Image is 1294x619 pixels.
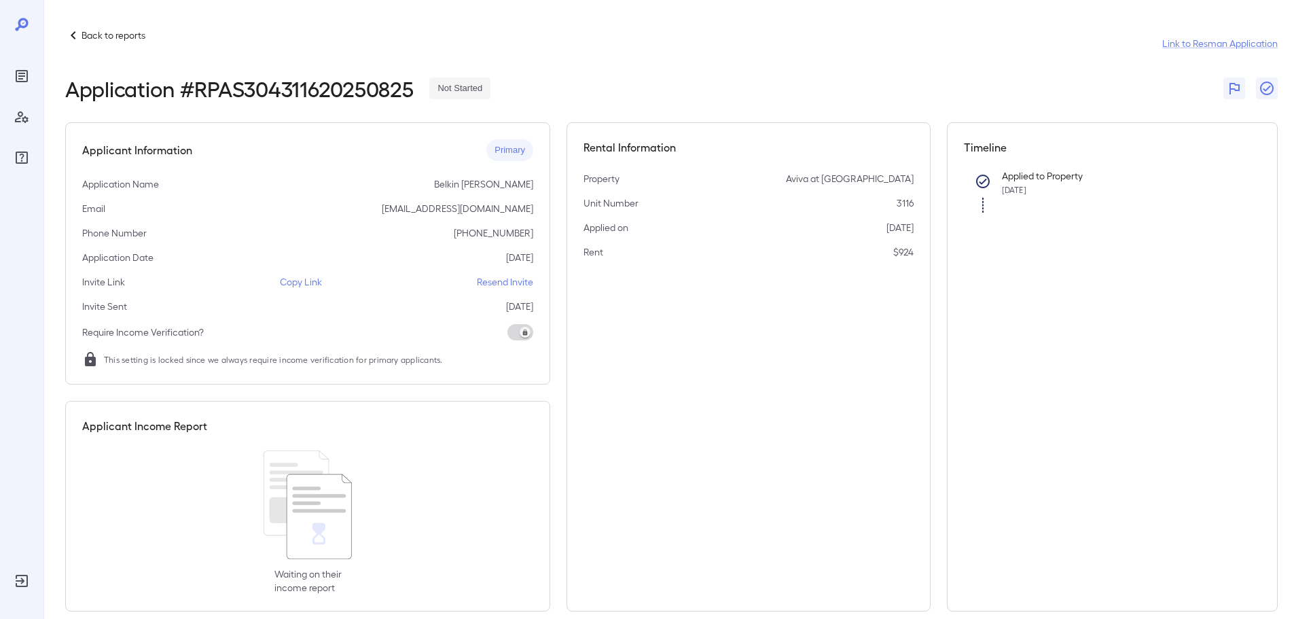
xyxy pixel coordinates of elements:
span: Primary [486,144,533,157]
p: Application Name [82,177,159,191]
div: Reports [11,65,33,87]
button: Flag Report [1223,77,1245,99]
p: $924 [893,245,914,259]
p: Belkin [PERSON_NAME] [434,177,533,191]
p: Require Income Verification? [82,325,204,339]
span: [DATE] [1002,185,1026,194]
p: [DATE] [506,251,533,264]
p: 3116 [897,196,914,210]
h5: Rental Information [583,139,914,156]
h5: Applicant Income Report [82,418,207,434]
p: Aviva at [GEOGRAPHIC_DATA] [786,172,914,185]
p: Applied to Property [1002,169,1240,183]
p: Phone Number [82,226,147,240]
p: Unit Number [583,196,639,210]
p: Property [583,172,619,185]
p: Resend Invite [477,275,533,289]
p: Back to reports [82,29,145,42]
p: Rent [583,245,603,259]
span: Not Started [429,82,490,95]
p: [DATE] [886,221,914,234]
p: [EMAIL_ADDRESS][DOMAIN_NAME] [382,202,533,215]
p: Applied on [583,221,628,234]
a: Link to Resman Application [1162,37,1278,50]
span: This setting is locked since we always require income verification for primary applicants. [104,353,443,366]
button: Close Report [1256,77,1278,99]
p: Application Date [82,251,154,264]
h5: Timeline [964,139,1261,156]
div: Log Out [11,570,33,592]
p: Email [82,202,105,215]
p: [PHONE_NUMBER] [454,226,533,240]
p: Invite Link [82,275,125,289]
div: Manage Users [11,106,33,128]
h2: Application # RPAS304311620250825 [65,76,413,101]
p: Copy Link [280,275,322,289]
h5: Applicant Information [82,142,192,158]
p: Waiting on their income report [274,567,342,595]
div: FAQ [11,147,33,169]
p: Invite Sent [82,300,127,313]
p: [DATE] [506,300,533,313]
